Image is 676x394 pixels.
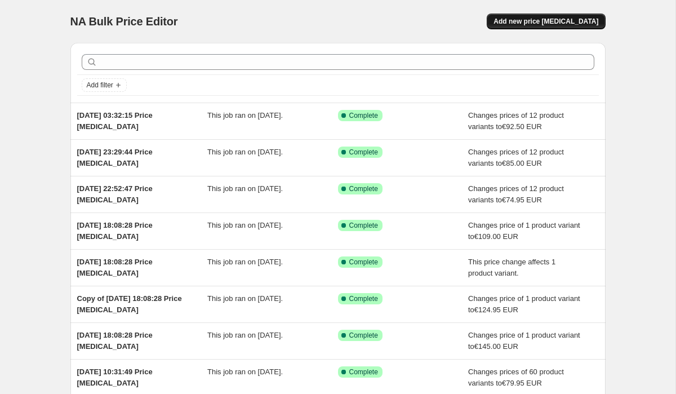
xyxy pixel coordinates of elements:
span: [DATE] 18:08:28 Price [MEDICAL_DATA] [77,331,153,351]
span: €74.95 EUR [502,196,542,204]
span: €85.00 EUR [502,159,542,167]
span: €92.50 EUR [502,122,542,131]
span: Complete [349,111,378,120]
span: This job ran on [DATE]. [207,294,283,303]
span: Complete [349,184,378,193]
span: This job ran on [DATE]. [207,331,283,339]
span: €79.95 EUR [502,379,542,387]
span: €124.95 EUR [474,306,518,314]
span: This price change affects 1 product variant. [468,258,555,277]
span: Changes prices of 12 product variants to [468,111,564,131]
span: Complete [349,148,378,157]
span: Changes prices of 60 product variants to [468,368,564,387]
span: Complete [349,294,378,303]
span: Complete [349,331,378,340]
span: [DATE] 10:31:49 Price [MEDICAL_DATA] [77,368,153,387]
span: €145.00 EUR [474,342,518,351]
span: Changes price of 1 product variant to [468,294,580,314]
span: €109.00 EUR [474,232,518,241]
span: Complete [349,258,378,267]
span: Add new price [MEDICAL_DATA] [493,17,598,26]
span: [DATE] 18:08:28 Price [MEDICAL_DATA] [77,221,153,241]
span: This job ran on [DATE]. [207,221,283,229]
span: NA Bulk Price Editor [70,15,178,28]
span: This job ran on [DATE]. [207,258,283,266]
button: Add new price [MEDICAL_DATA] [487,14,605,29]
span: This job ran on [DATE]. [207,184,283,193]
span: [DATE] 23:29:44 Price [MEDICAL_DATA] [77,148,153,167]
span: Add filter [87,81,113,90]
button: Add filter [82,78,127,92]
span: This job ran on [DATE]. [207,148,283,156]
span: Changes price of 1 product variant to [468,221,580,241]
span: Changes price of 1 product variant to [468,331,580,351]
span: This job ran on [DATE]. [207,368,283,376]
span: This job ran on [DATE]. [207,111,283,119]
span: Changes prices of 12 product variants to [468,184,564,204]
span: Changes prices of 12 product variants to [468,148,564,167]
span: Complete [349,221,378,230]
span: Complete [349,368,378,377]
span: Copy of [DATE] 18:08:28 Price [MEDICAL_DATA] [77,294,182,314]
span: [DATE] 18:08:28 Price [MEDICAL_DATA] [77,258,153,277]
span: [DATE] 03:32:15 Price [MEDICAL_DATA] [77,111,153,131]
span: [DATE] 22:52:47 Price [MEDICAL_DATA] [77,184,153,204]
